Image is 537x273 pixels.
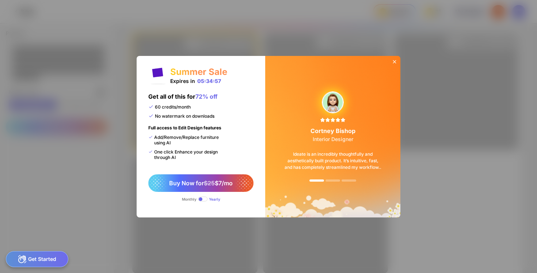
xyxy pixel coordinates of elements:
[148,93,217,104] div: Get all of this for
[311,127,355,142] div: Cortney Bishop
[148,104,191,110] div: 60 credits/month
[6,251,68,267] div: Get Started
[209,197,220,201] div: Yearly
[148,113,214,119] div: No watermark on downloads
[170,67,227,77] div: Summer Sale
[322,92,343,113] img: upgradeReviewAvtar-3.png
[170,78,221,84] div: Expires in
[274,142,391,179] div: Ideate is an incredibly thoughtfully and aesthetically built product. It’s intuitive, fast, and h...
[197,78,221,84] div: 05:34:57
[204,179,215,187] span: $25
[265,56,400,217] img: summerSaleBg.png
[148,149,226,160] div: One click Enhance your design through AI
[195,93,217,100] span: 72% off
[148,134,226,145] div: Add/Remove/Replace furniture using AI
[182,197,197,201] div: Monthly
[313,136,353,142] span: Interior Designer
[169,179,233,187] span: Buy Now for $7/mo
[148,125,221,134] div: Full access to Edit Design features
